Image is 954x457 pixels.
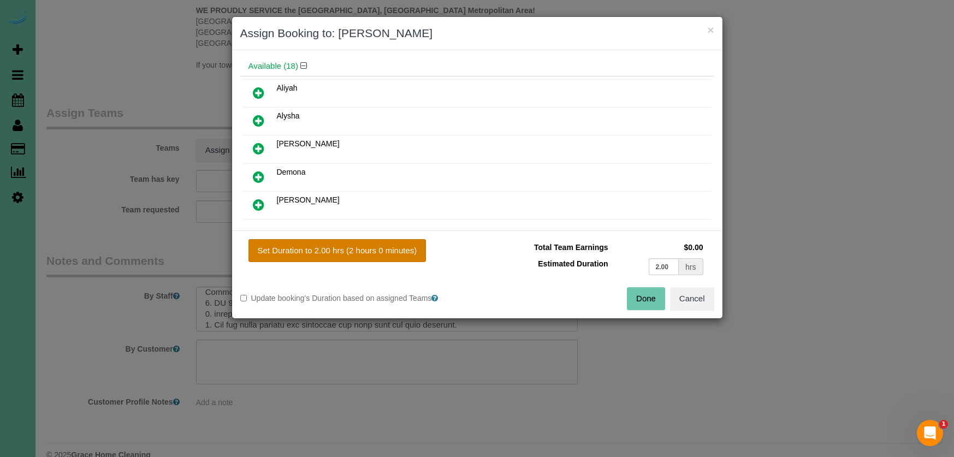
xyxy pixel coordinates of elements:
[277,168,306,176] span: Demona
[248,239,426,262] button: Set Duration to 2.00 hrs (2 hours 0 minutes)
[707,24,714,35] button: ×
[240,295,247,301] input: Update booking's Duration based on assigned Teams
[248,62,706,71] h4: Available (18)
[485,239,611,256] td: Total Team Earnings
[611,239,706,256] td: $0.00
[240,293,469,304] label: Update booking's Duration based on assigned Teams
[627,287,665,310] button: Done
[277,111,300,120] span: Alysha
[538,259,608,268] span: Estimated Duration
[917,420,943,446] iframe: Intercom live chat
[277,139,340,148] span: [PERSON_NAME]
[679,258,703,275] div: hrs
[670,287,714,310] button: Cancel
[277,195,340,204] span: [PERSON_NAME]
[939,420,948,429] span: 1
[240,25,714,41] h3: Assign Booking to: [PERSON_NAME]
[277,84,298,92] span: Aliyah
